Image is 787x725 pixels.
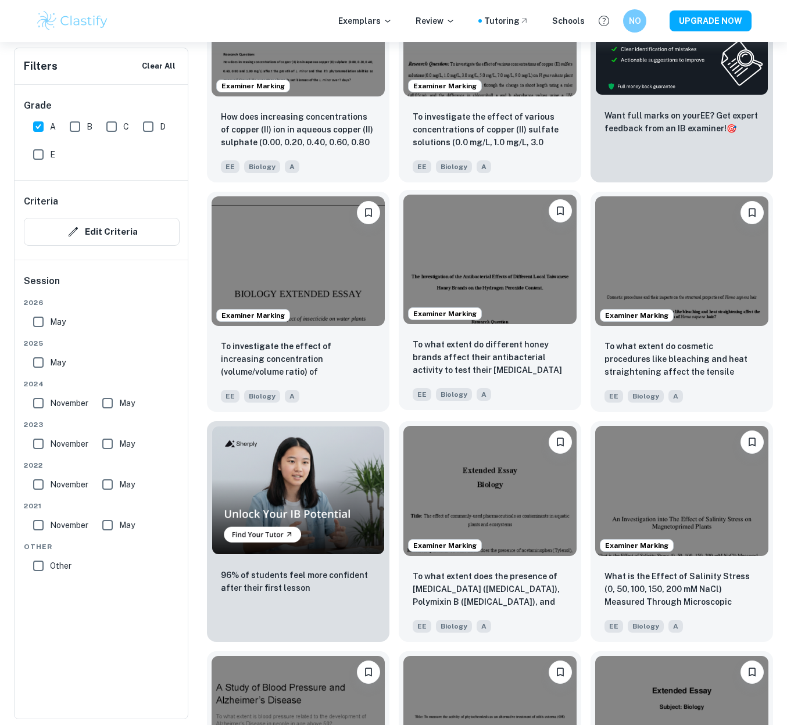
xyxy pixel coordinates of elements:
[207,421,389,642] a: Thumbnail96% of students feel more confident after their first lesson
[119,437,135,450] span: May
[604,620,623,633] span: EE
[413,110,567,150] p: To investigate the effect of various concentrations of copper (II) sulfate solutions (0.0 mg/L, 1...
[87,120,92,133] span: B
[50,356,66,369] span: May
[50,120,56,133] span: A
[221,569,375,594] p: 96% of students feel more confident after their first lesson
[477,160,491,173] span: A
[50,519,88,532] span: November
[24,338,180,349] span: 2025
[24,195,58,209] h6: Criteria
[24,218,180,246] button: Edit Criteria
[413,570,567,609] p: To what extent does the presence of acetaminophen (Tylenol), Polymixin B (Polysporin), and diphen...
[24,99,180,113] h6: Grade
[484,15,529,27] a: Tutoring
[24,541,180,552] span: Other
[623,9,646,33] button: NO
[668,390,683,403] span: A
[741,430,764,454] button: Bookmark
[24,419,180,430] span: 2023
[628,390,664,403] span: Biology
[477,620,491,633] span: A
[357,201,380,224] button: Bookmark
[436,620,472,633] span: Biology
[600,310,673,321] span: Examiner Marking
[628,620,664,633] span: Biology
[413,620,431,633] span: EE
[160,120,166,133] span: D
[338,15,392,27] p: Exemplars
[221,340,375,379] p: To investigate the effect of increasing concentration (volume/volume ratio) of malathion (0.1%,0....
[413,338,567,378] p: To what extent do different honey brands affect their antibacterial activity to test their hydrog...
[50,437,88,450] span: November
[50,315,66,328] span: May
[670,10,752,31] button: UPGRADE NOW
[244,390,280,403] span: Biology
[119,397,135,410] span: May
[24,501,180,511] span: 2021
[123,120,129,133] span: C
[604,340,759,379] p: To what extent do cosmetic procedures like bleaching and heat straightening affect the tensile st...
[595,426,768,556] img: Biology EE example thumbnail: What is the Effect of Salinity Stress (0
[413,388,431,401] span: EE
[409,308,481,319] span: Examiner Marking
[24,58,58,74] h6: Filters
[595,196,768,326] img: Biology EE example thumbnail: To what extent do cosmetic procedures li
[207,192,389,412] a: Examiner MarkingBookmarkTo investigate the effect of increasing concentration (volume/volume rati...
[403,195,577,325] img: Biology EE example thumbnail: To what extent do different honey brands
[591,192,773,412] a: Examiner MarkingBookmarkTo what extent do cosmetic procedures like bleaching and heat straighteni...
[285,390,299,403] span: A
[552,15,585,27] a: Schools
[413,160,431,173] span: EE
[221,390,239,403] span: EE
[119,519,135,532] span: May
[35,9,109,33] img: Clastify logo
[221,110,375,150] p: How does increasing concentrations of copper (II) ion in aqueous copper (II) sulphate (0.00, 0.20...
[594,11,614,31] button: Help and Feedback
[436,160,472,173] span: Biology
[600,540,673,551] span: Examiner Marking
[549,430,572,454] button: Bookmark
[244,160,280,173] span: Biology
[399,192,581,412] a: Examiner MarkingBookmarkTo what extent do different honey brands affect their antibacterial activ...
[24,297,180,308] span: 2026
[139,58,178,75] button: Clear All
[50,559,71,572] span: Other
[221,160,239,173] span: EE
[604,570,759,609] p: What is the Effect of Salinity Stress (0, 50, 100, 150, 200 mM NaCl) Measured Through Microscopic...
[24,460,180,471] span: 2022
[436,388,472,401] span: Biology
[741,201,764,224] button: Bookmark
[24,379,180,389] span: 2024
[212,426,385,555] img: Thumbnail
[416,15,455,27] p: Review
[477,388,491,401] span: A
[741,661,764,684] button: Bookmark
[50,478,88,491] span: November
[119,478,135,491] span: May
[217,310,289,321] span: Examiner Marking
[604,390,623,403] span: EE
[604,109,759,135] p: Want full marks on your EE ? Get expert feedback from an IB examiner!
[668,620,683,633] span: A
[217,81,289,91] span: Examiner Marking
[24,274,180,297] h6: Session
[399,421,581,642] a: Examiner MarkingBookmarkTo what extent does the presence of acetaminophen (Tylenol), Polymixin B ...
[628,15,642,27] h6: NO
[50,397,88,410] span: November
[50,148,55,161] span: E
[285,160,299,173] span: A
[403,426,577,556] img: Biology EE example thumbnail: To what extent does the presence of acet
[409,81,481,91] span: Examiner Marking
[727,124,736,133] span: 🎯
[357,661,380,684] button: Bookmark
[409,540,481,551] span: Examiner Marking
[549,199,572,222] button: Bookmark
[591,421,773,642] a: Examiner MarkingBookmarkWhat is the Effect of Salinity Stress (0, 50, 100, 150, 200 mM NaCl) Meas...
[549,661,572,684] button: Bookmark
[212,196,385,326] img: Biology EE example thumbnail: To investigate the effect of increasing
